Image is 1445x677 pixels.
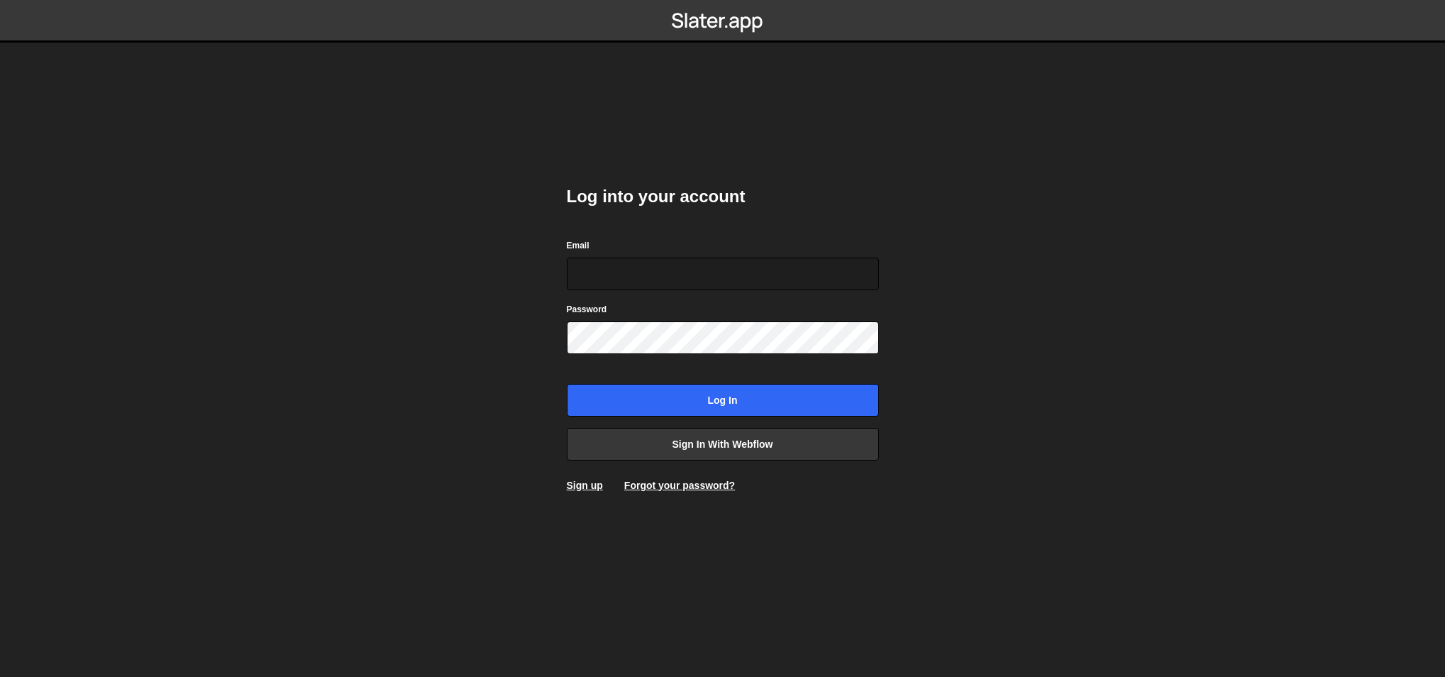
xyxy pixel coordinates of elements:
[567,384,879,417] input: Log in
[567,185,879,208] h2: Log into your account
[567,428,879,461] a: Sign in with Webflow
[567,302,607,317] label: Password
[624,480,735,491] a: Forgot your password?
[567,480,603,491] a: Sign up
[567,238,589,253] label: Email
